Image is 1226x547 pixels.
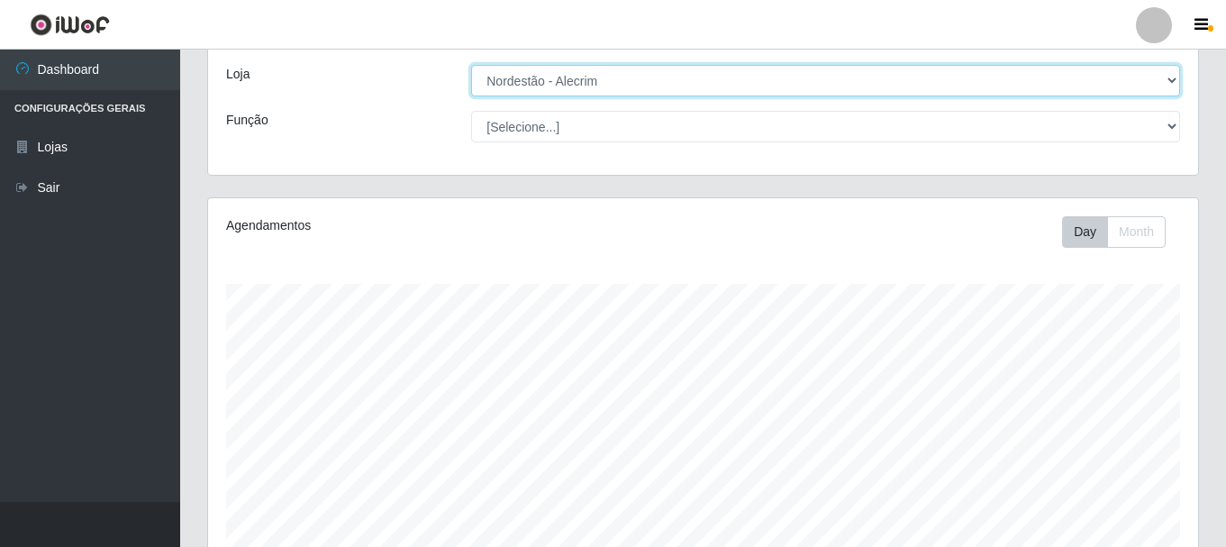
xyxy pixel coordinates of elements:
[30,14,110,36] img: CoreUI Logo
[1062,216,1108,248] button: Day
[226,216,608,235] div: Agendamentos
[226,65,250,84] label: Loja
[1062,216,1166,248] div: First group
[1107,216,1166,248] button: Month
[226,111,268,130] label: Função
[1062,216,1180,248] div: Toolbar with button groups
